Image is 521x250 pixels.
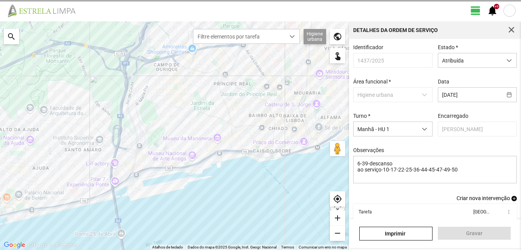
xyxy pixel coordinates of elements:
[2,240,27,250] img: Google
[438,113,468,119] label: Encarregado
[188,245,277,249] span: Dados do mapa ©2025 Google, Inst. Geogr. Nacional
[359,227,432,240] a: Imprimir
[438,227,511,240] button: Gravar
[330,141,345,156] button: Arraste o Pegman para o mapa para abrir o Street View
[4,29,19,44] div: search
[442,230,507,236] span: Gravar
[353,27,438,33] div: Detalhes da Ordem de Serviço
[281,245,294,249] a: Termos (abre num novo separador)
[2,240,27,250] a: Abrir esta área no Google Maps (abre uma nova janela)
[359,209,372,215] div: Tarefa
[330,48,345,63] div: touch_app
[473,209,489,215] div: [GEOGRAPHIC_DATA]
[354,122,417,136] span: Manhã - HU 1
[457,195,510,201] span: Criar nova intervenção
[193,29,285,43] span: Filtre elementos por tarefa
[487,5,498,16] span: notifications
[438,79,449,85] label: Data
[285,29,300,43] div: dropdown trigger
[353,147,384,153] label: Observações
[494,4,499,9] div: +9
[299,245,347,249] a: Comunicar um erro no mapa
[438,53,502,67] span: Atribuída
[502,53,517,67] div: dropdown trigger
[330,29,345,44] div: public
[438,44,458,50] label: Estado *
[330,226,345,241] div: remove
[353,113,370,119] label: Turno *
[304,29,326,44] div: Higiene urbana
[152,245,183,250] button: Atalhos de teclado
[505,209,511,215] span: more_vert
[330,191,345,207] div: my_location
[353,44,383,50] label: Identificador
[353,79,391,85] label: Área funcional *
[417,122,432,136] div: dropdown trigger
[511,196,517,201] span: add
[5,4,84,18] img: file
[470,5,481,16] span: view_day
[330,210,345,226] div: add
